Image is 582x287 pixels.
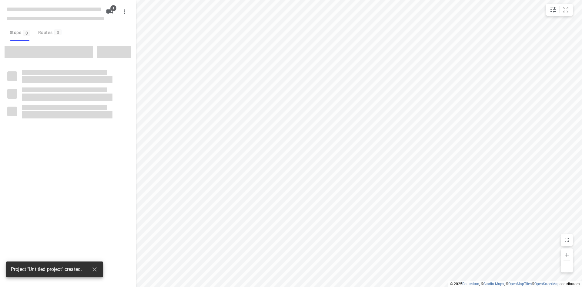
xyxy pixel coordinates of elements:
[546,4,573,16] div: small contained button group
[462,282,479,286] a: Routetitan
[450,282,580,286] li: © 2025 , © , © © contributors
[534,282,560,286] a: OpenStreetMap
[483,282,504,286] a: Stadia Maps
[508,282,532,286] a: OpenMapTiles
[547,4,559,16] button: Map settings
[11,266,82,273] span: Project "Untitled project" created.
